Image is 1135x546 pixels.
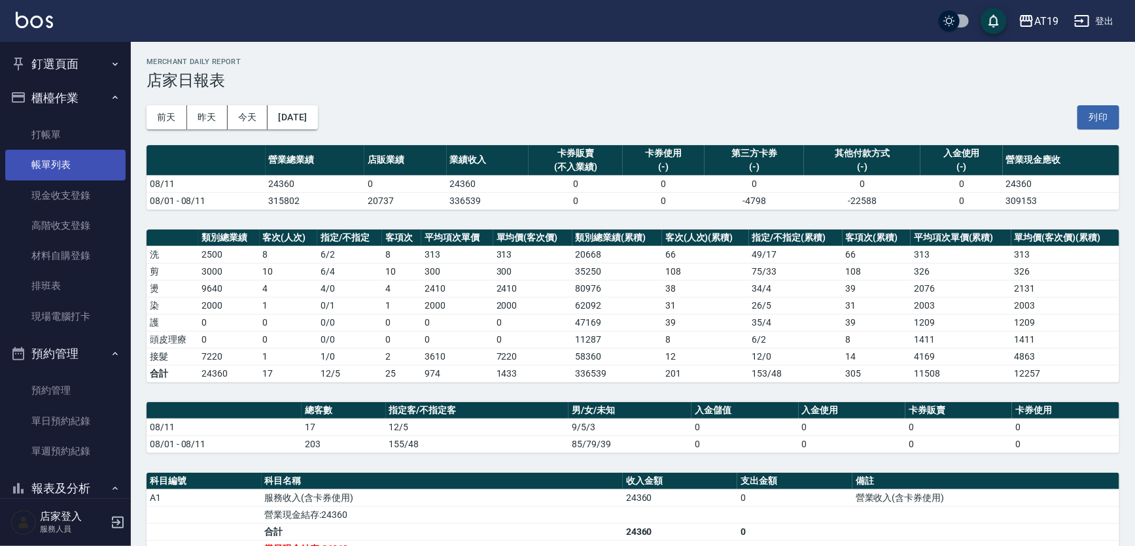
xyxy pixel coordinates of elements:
td: 39 [843,314,911,331]
td: 1 / 0 [317,348,382,365]
div: AT19 [1034,13,1058,29]
td: 2003 [1011,297,1119,314]
td: 2000 [493,297,572,314]
td: 85/79/39 [568,435,691,452]
td: 12/5 [386,418,569,435]
td: 10 [260,263,317,280]
a: 現金收支登錄 [5,180,126,211]
td: 10 [382,263,422,280]
td: 300 [421,263,493,280]
td: 35 / 4 [749,314,843,331]
td: 300 [493,263,572,280]
td: 0 [737,523,852,540]
td: 153/48 [749,365,843,382]
td: 17 [260,365,317,382]
td: 313 [421,246,493,263]
td: 326 [911,263,1011,280]
td: 11508 [911,365,1011,382]
button: 前天 [147,105,187,129]
td: 12 / 0 [749,348,843,365]
td: 12 [662,348,749,365]
td: 75 / 33 [749,263,843,280]
button: save [981,8,1007,34]
td: 8 [662,331,749,348]
td: 0 [198,314,259,331]
h3: 店家日報表 [147,71,1119,90]
td: 336539 [447,192,529,209]
td: 11287 [572,331,662,348]
td: 2000 [421,297,493,314]
a: 高階收支登錄 [5,211,126,241]
button: 昨天 [187,105,228,129]
td: 0 [804,175,920,192]
td: 0 [198,331,259,348]
div: 其他付款方式 [807,146,917,160]
td: 0 [260,314,317,331]
th: 營業總業績 [266,145,365,176]
td: 66 [662,246,749,263]
td: 2500 [198,246,259,263]
button: 預約管理 [5,337,126,371]
a: 排班表 [5,271,126,301]
td: 0 [737,489,852,506]
th: 總客數 [302,402,386,419]
td: 0 [799,418,905,435]
td: 35250 [572,263,662,280]
th: 指定客/不指定客 [386,402,569,419]
th: 收入金額 [623,473,738,490]
td: 08/01 - 08/11 [147,435,302,452]
td: 2076 [911,280,1011,297]
td: 326 [1011,263,1119,280]
td: 0 [382,314,422,331]
td: 0 [799,435,905,452]
a: 單週預約紀錄 [5,436,126,466]
td: 0 [691,435,798,452]
td: 315802 [266,192,365,209]
td: 108 [662,263,749,280]
button: [DATE] [268,105,317,129]
td: 20737 [364,192,446,209]
td: 3610 [421,348,493,365]
th: 平均項次單價(累積) [911,230,1011,247]
button: 登出 [1069,9,1119,33]
td: 0 / 0 [317,331,382,348]
th: 入金使用 [799,402,905,419]
td: 12257 [1011,365,1119,382]
td: 接髮 [147,348,198,365]
img: Person [10,509,37,536]
td: 203 [302,435,386,452]
td: 47169 [572,314,662,331]
table: a dense table [147,230,1119,383]
button: 釘選頁面 [5,47,126,81]
td: 8 [382,246,422,263]
td: 合計 [262,523,623,540]
table: a dense table [147,402,1119,453]
th: 客項次(累積) [843,230,911,247]
td: 2000 [198,297,259,314]
td: 0 [905,418,1012,435]
td: 0 [920,192,1002,209]
table: a dense table [147,145,1119,210]
td: 0 [623,192,705,209]
th: 卡券使用 [1012,402,1119,419]
td: 1209 [1011,314,1119,331]
a: 單日預約紀錄 [5,406,126,436]
div: 卡券販賣 [532,146,620,160]
td: 24360 [623,489,738,506]
div: (-) [807,160,917,174]
td: 39 [843,280,911,297]
td: 0 [364,175,446,192]
td: 25 [382,365,422,382]
td: 4863 [1011,348,1119,365]
td: 38 [662,280,749,297]
td: 營業現金結存:24360 [262,506,623,523]
a: 材料自購登錄 [5,241,126,271]
th: 支出金額 [737,473,852,490]
td: 313 [911,246,1011,263]
div: 入金使用 [924,146,999,160]
th: 指定/不指定(累積) [749,230,843,247]
td: 0 [529,192,623,209]
button: 櫃檯作業 [5,81,126,115]
td: 31 [662,297,749,314]
td: 0 [1012,418,1119,435]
